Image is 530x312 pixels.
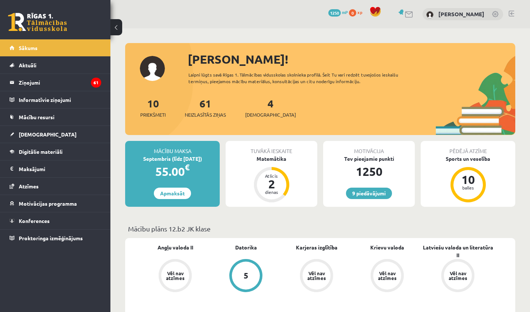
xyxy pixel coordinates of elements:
a: Konferences [10,212,101,229]
a: Datorika [235,244,257,251]
div: balles [457,185,479,190]
span: Aktuāli [19,62,36,68]
span: Mācību resursi [19,114,54,120]
div: 10 [457,174,479,185]
a: Vēl nav atzīmes [352,259,423,294]
div: Septembris (līdz [DATE]) [125,155,220,163]
a: Mācību resursi [10,109,101,125]
a: Informatīvie ziņojumi [10,91,101,108]
div: Vēl nav atzīmes [306,271,327,280]
div: Tuvākā ieskaite [226,141,317,155]
span: Atzīmes [19,183,39,189]
span: € [185,162,190,173]
a: 61Neizlasītās ziņas [185,97,226,118]
a: Proktoringa izmēģinājums [10,230,101,247]
a: [DEMOGRAPHIC_DATA] [10,126,101,143]
p: Mācību plāns 12.b2 JK klase [128,224,512,234]
div: Vēl nav atzīmes [377,271,397,280]
div: Matemātika [226,155,317,163]
span: 1250 [328,9,341,17]
i: 61 [91,78,101,88]
a: Sākums [10,39,101,56]
legend: Informatīvie ziņojumi [19,91,101,108]
a: Atzīmes [10,178,101,195]
span: Sākums [19,45,38,51]
span: xp [357,9,362,15]
div: dienas [261,190,283,194]
a: Latviešu valoda un literatūra II [423,244,493,259]
span: Konferences [19,217,50,224]
div: [PERSON_NAME]! [188,50,515,68]
div: Vēl nav atzīmes [448,271,468,280]
legend: Ziņojumi [19,74,101,91]
div: Atlicis [261,174,283,178]
a: Vēl nav atzīmes [423,259,493,294]
div: 55.00 [125,163,220,180]
span: mP [342,9,348,15]
a: Angļu valoda II [158,244,193,251]
a: 1250 mP [328,9,348,15]
span: Proktoringa izmēģinājums [19,235,83,241]
a: Digitālie materiāli [10,143,101,160]
a: 4[DEMOGRAPHIC_DATA] [245,97,296,118]
span: Priekšmeti [140,111,166,118]
span: Neizlasītās ziņas [185,111,226,118]
a: 5 [211,259,281,294]
a: 0 xp [349,9,366,15]
div: Pēdējā atzīme [421,141,515,155]
div: 5 [244,272,248,280]
a: Aktuāli [10,57,101,74]
a: Motivācijas programma [10,195,101,212]
a: Ziņojumi61 [10,74,101,91]
span: Digitālie materiāli [19,148,63,155]
div: 2 [261,178,283,190]
img: Karina Meļņikova [426,11,434,18]
div: Motivācija [323,141,415,155]
a: Apmaksāt [154,188,191,199]
span: 0 [349,9,356,17]
a: Matemātika Atlicis 2 dienas [226,155,317,203]
legend: Maksājumi [19,160,101,177]
div: Vēl nav atzīmes [165,271,185,280]
a: Vēl nav atzīmes [281,259,352,294]
div: Tev pieejamie punkti [323,155,415,163]
a: Maksājumi [10,160,101,177]
a: 9 piedāvājumi [346,188,392,199]
a: Krievu valoda [370,244,404,251]
span: [DEMOGRAPHIC_DATA] [19,131,77,138]
a: Vēl nav atzīmes [140,259,211,294]
a: Sports un veselība 10 balles [421,155,515,203]
span: [DEMOGRAPHIC_DATA] [245,111,296,118]
a: Rīgas 1. Tālmācības vidusskola [8,13,67,31]
a: [PERSON_NAME] [438,10,484,18]
div: Mācību maksa [125,141,220,155]
div: Sports un veselība [421,155,515,163]
a: Karjeras izglītība [296,244,338,251]
div: Laipni lūgts savā Rīgas 1. Tālmācības vidusskolas skolnieka profilā. Šeit Tu vari redzēt tuvojošo... [188,71,423,85]
span: Motivācijas programma [19,200,77,207]
a: 10Priekšmeti [140,97,166,118]
div: 1250 [323,163,415,180]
